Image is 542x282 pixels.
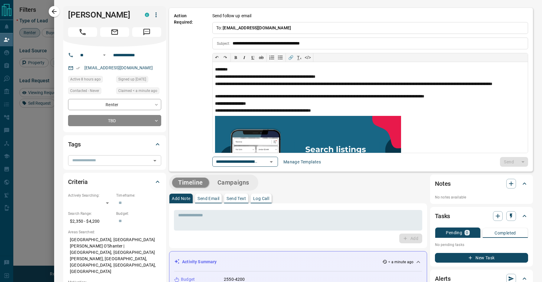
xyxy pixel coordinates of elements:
p: Actively Searching: [68,193,113,198]
button: ab [257,53,266,62]
button: Numbered list [268,53,276,62]
span: Claimed < a minute ago [118,88,157,94]
button: 𝐁 [232,53,240,62]
div: Tags [68,137,161,152]
h2: Notes [435,179,451,189]
p: Pending [446,231,462,235]
span: Active 8 hours ago [70,76,101,82]
div: Renter [68,99,161,110]
p: Areas Searched: [68,229,161,235]
div: Tue Aug 12 2025 [68,76,113,84]
button: 🔗 [287,53,295,62]
span: Email [100,27,129,37]
p: $2,350 - $4,200 [68,216,113,226]
button: Open [267,158,276,166]
p: Subject: [217,41,230,46]
p: Search Range: [68,211,113,216]
div: Tue Aug 12 2025 [116,87,161,96]
div: Activity Summary< a minute ago [174,256,422,267]
button: </> [304,53,312,62]
span: 𝐔 [251,55,254,60]
button: New Task [435,253,528,263]
div: Notes [435,176,528,191]
div: split button [500,157,528,167]
span: Message [132,27,161,37]
span: Signed up [DATE] [118,76,146,82]
span: Call [68,27,97,37]
h1: [PERSON_NAME] [68,10,136,20]
p: Timeframe: [116,193,161,198]
s: ab [259,55,264,60]
p: No pending tasks [435,240,528,249]
span: [EMAIL_ADDRESS][DOMAIN_NAME] [223,25,291,30]
button: Open [151,156,159,165]
p: Send Email [198,196,219,201]
p: 0 [466,231,468,235]
button: T̲ₓ [295,53,304,62]
p: < a minute ago [388,259,413,265]
button: ↷ [221,53,230,62]
p: [GEOGRAPHIC_DATA], [GEOGRAPHIC_DATA][PERSON_NAME] O'Shanter | [GEOGRAPHIC_DATA], [GEOGRAPHIC_DATA... [68,235,161,277]
div: Tue Jul 29 2025 [116,76,161,84]
button: 𝑰 [240,53,249,62]
div: Criteria [68,175,161,189]
button: Manage Templates [280,157,325,167]
img: search_like_a_pro.png [215,116,401,197]
a: [EMAIL_ADDRESS][DOMAIN_NAME] [84,65,153,70]
span: Contacted - Never [70,88,99,94]
button: Timeline [172,178,209,188]
div: Tasks [435,209,528,223]
p: To: [212,22,528,34]
button: ↶ [213,53,221,62]
button: Bullet list [276,53,285,62]
h2: Tags [68,139,80,149]
button: 𝐔 [249,53,257,62]
p: Send Text [227,196,246,201]
svg: Email Verified [76,66,80,70]
p: No notes available [435,195,528,200]
div: condos.ca [145,13,149,17]
p: Completed [495,231,516,235]
button: Campaigns [211,178,255,188]
h2: Criteria [68,177,88,187]
div: TBD [68,115,161,126]
p: Send follow up email [212,13,252,19]
p: Add Note [172,196,190,201]
button: Open [101,51,108,59]
p: Log Call [253,196,269,201]
p: Budget: [116,211,161,216]
p: Action Required: [174,13,203,167]
p: Activity Summary [182,259,217,265]
h2: Tasks [435,211,450,221]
